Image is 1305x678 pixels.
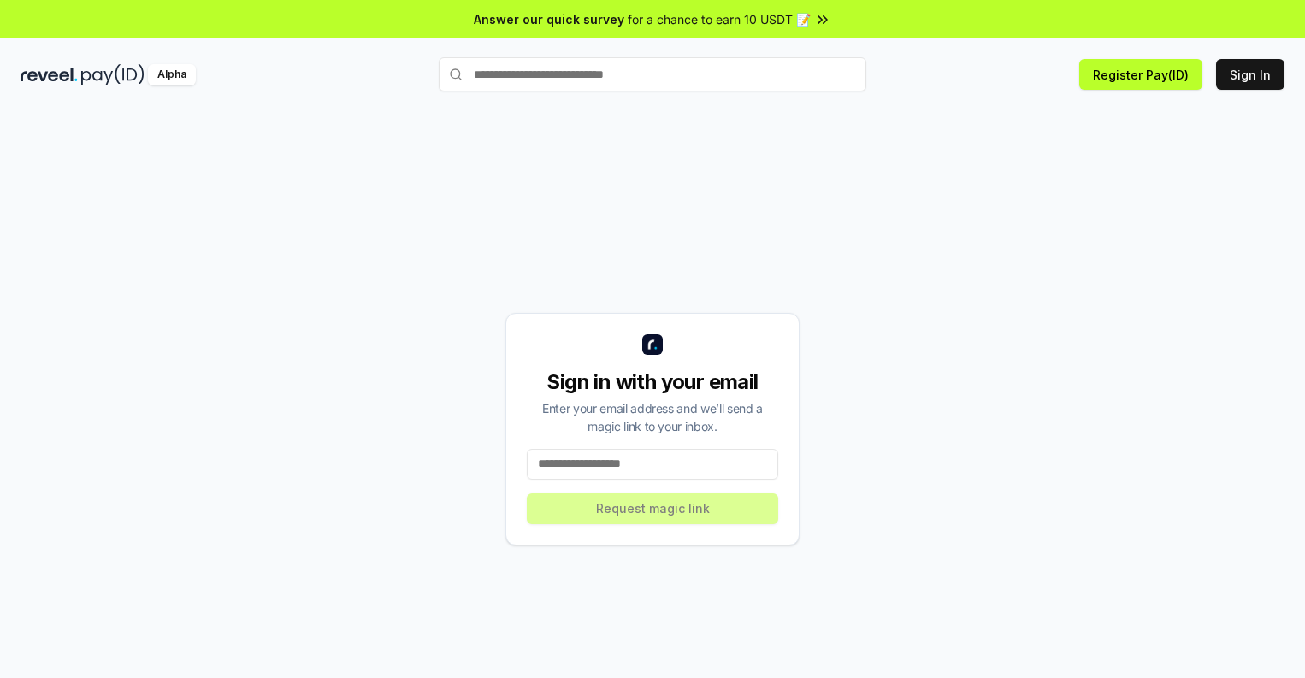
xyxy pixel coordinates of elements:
div: Sign in with your email [527,368,778,396]
span: for a chance to earn 10 USDT 📝 [628,10,811,28]
span: Answer our quick survey [474,10,624,28]
img: pay_id [81,64,145,85]
button: Sign In [1216,59,1284,90]
div: Enter your email address and we’ll send a magic link to your inbox. [527,399,778,435]
div: Alpha [148,64,196,85]
img: logo_small [642,334,663,355]
button: Register Pay(ID) [1079,59,1202,90]
img: reveel_dark [21,64,78,85]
